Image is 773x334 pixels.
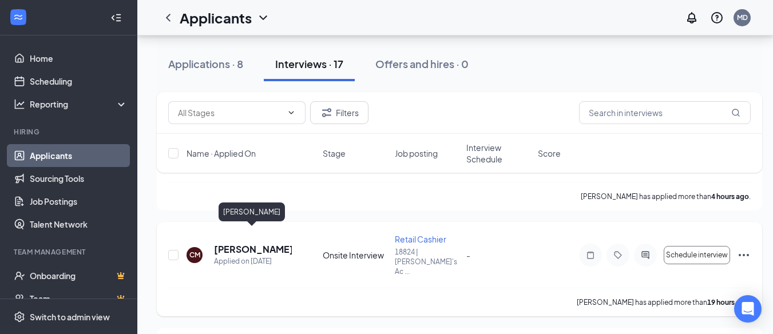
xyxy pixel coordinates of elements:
[14,127,125,137] div: Hiring
[685,11,699,25] svg: Notifications
[375,57,469,71] div: Offers and hires · 0
[178,106,282,119] input: All Stages
[30,287,128,310] a: TeamCrown
[13,11,24,23] svg: WorkstreamLogo
[214,243,292,256] h5: [PERSON_NAME]
[639,250,652,260] svg: ActiveChat
[734,295,762,323] div: Open Intercom Messenger
[664,246,730,264] button: Schedule interview
[395,148,438,159] span: Job posting
[310,101,368,124] button: Filter Filters
[275,57,343,71] div: Interviews · 17
[320,106,334,120] svg: Filter
[466,250,470,260] span: -
[577,297,751,307] p: [PERSON_NAME] has applied more than .
[287,108,296,117] svg: ChevronDown
[323,148,346,159] span: Stage
[30,311,110,323] div: Switch to admin view
[584,250,597,260] svg: Note
[189,250,200,260] div: CM
[161,11,175,25] svg: ChevronLeft
[14,247,125,257] div: Team Management
[30,190,128,213] a: Job Postings
[466,142,531,165] span: Interview Schedule
[737,248,751,262] svg: Ellipses
[30,264,128,287] a: OnboardingCrown
[581,192,751,201] p: [PERSON_NAME] has applied more than .
[666,251,728,259] span: Schedule interview
[323,249,387,261] div: Onsite Interview
[168,57,243,71] div: Applications · 8
[737,13,748,22] div: MD
[30,167,128,190] a: Sourcing Tools
[180,8,252,27] h1: Applicants
[30,98,128,110] div: Reporting
[256,11,270,25] svg: ChevronDown
[707,298,749,307] b: 19 hours ago
[214,256,292,267] div: Applied on [DATE]
[14,98,25,110] svg: Analysis
[219,202,285,221] div: [PERSON_NAME]
[30,213,128,236] a: Talent Network
[30,47,128,70] a: Home
[14,311,25,323] svg: Settings
[110,12,122,23] svg: Collapse
[710,11,724,25] svg: QuestionInfo
[611,250,625,260] svg: Tag
[731,108,740,117] svg: MagnifyingGlass
[395,234,446,244] span: Retail Cashier
[395,247,459,276] p: 18824 | [PERSON_NAME]'s Ac ...
[711,192,749,201] b: 4 hours ago
[30,70,128,93] a: Scheduling
[187,148,256,159] span: Name · Applied On
[579,101,751,124] input: Search in interviews
[30,144,128,167] a: Applicants
[538,148,561,159] span: Score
